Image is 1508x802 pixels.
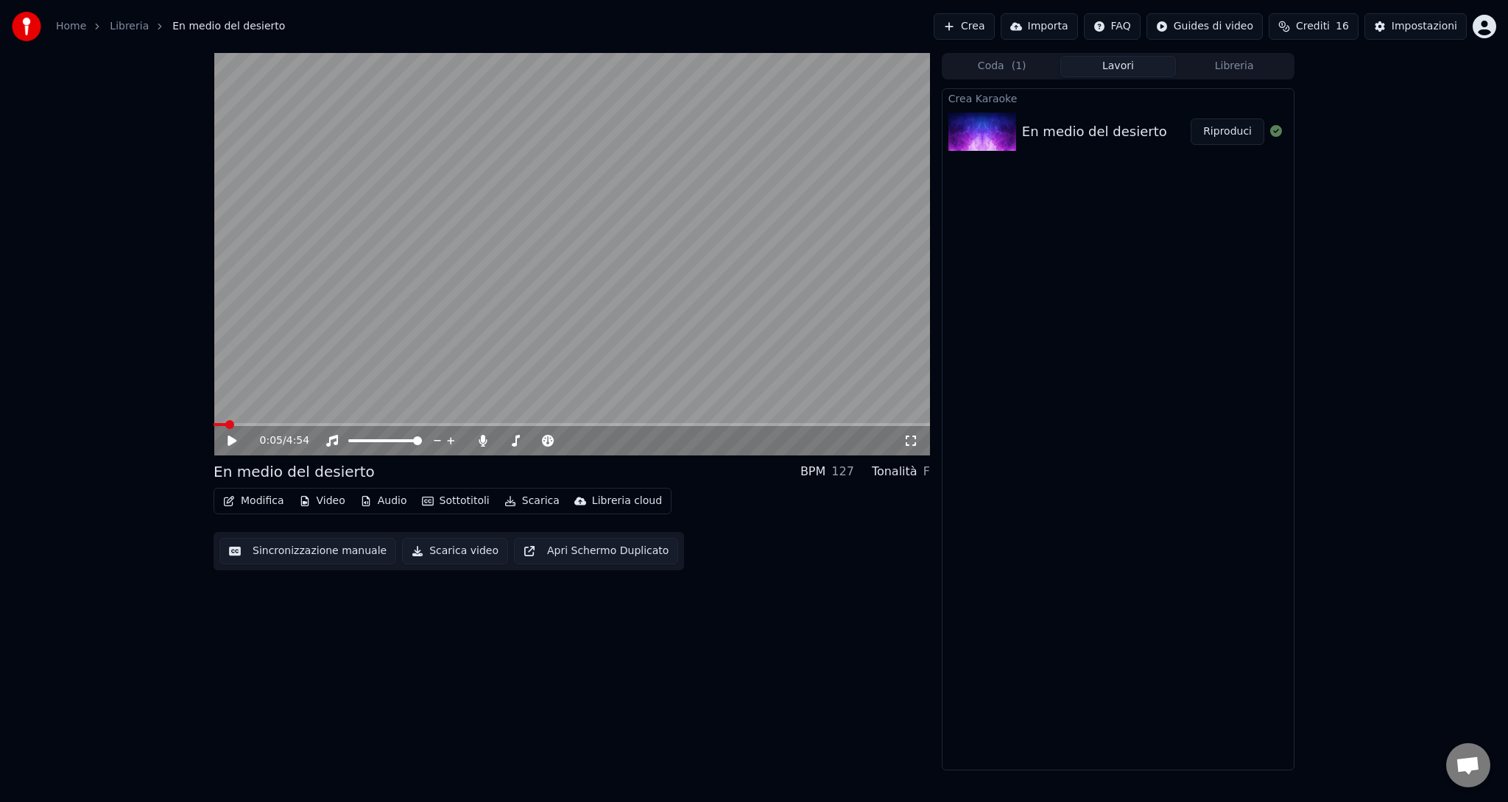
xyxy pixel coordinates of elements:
[1146,13,1263,40] button: Guides di video
[1336,19,1349,34] span: 16
[934,13,994,40] button: Crea
[592,494,662,508] div: Libreria cloud
[944,56,1060,77] button: Coda
[56,19,285,34] nav: breadcrumb
[286,433,309,448] span: 4:54
[1269,13,1359,40] button: Crediti16
[12,12,41,41] img: youka
[217,491,290,511] button: Modifica
[110,19,149,34] a: Libreria
[1191,118,1264,145] button: Riproduci
[214,461,375,482] div: En medio del desierto
[1446,743,1490,787] div: Aprire la chat
[1364,13,1467,40] button: Impostazioni
[1001,13,1078,40] button: Importa
[1022,121,1167,142] div: En medio del desierto
[1176,56,1292,77] button: Libreria
[872,463,917,480] div: Tonalità
[800,463,825,480] div: BPM
[416,491,496,511] button: Sottotitoli
[56,19,86,34] a: Home
[260,433,283,448] span: 0:05
[1084,13,1141,40] button: FAQ
[293,491,351,511] button: Video
[514,538,678,564] button: Apri Schermo Duplicato
[1012,59,1026,74] span: ( 1 )
[1060,56,1177,77] button: Lavori
[923,463,930,480] div: F
[942,89,1294,107] div: Crea Karaoke
[1392,19,1457,34] div: Impostazioni
[354,491,413,511] button: Audio
[831,463,854,480] div: 127
[260,433,295,448] div: /
[498,491,565,511] button: Scarica
[402,538,508,564] button: Scarica video
[219,538,396,564] button: Sincronizzazione manuale
[1296,19,1330,34] span: Crediti
[172,19,285,34] span: En medio del desierto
